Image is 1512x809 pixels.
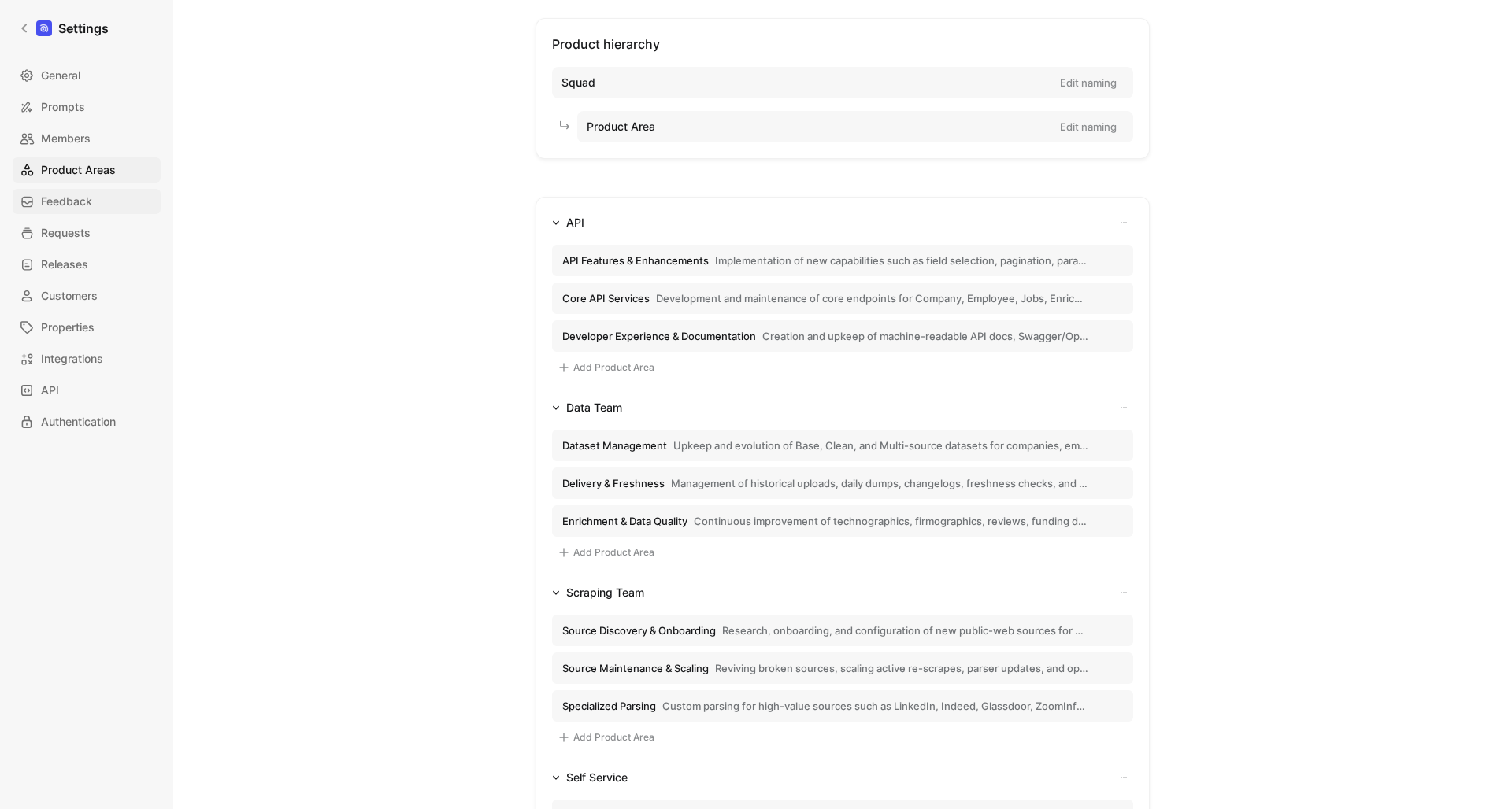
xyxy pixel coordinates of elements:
button: Source Discovery & OnboardingResearch, onboarding, and configuration of new public-web sources fo... [552,615,1133,646]
a: Properties [13,315,161,340]
a: API [13,378,161,403]
a: Feedback [13,189,161,214]
span: Dataset Management [562,438,667,453]
button: Add Product Area [552,358,660,377]
button: Add Product Area [552,728,660,747]
a: Integrations [13,346,161,371]
span: Product Area [587,117,655,136]
span: API Features & Enhancements [562,253,709,268]
button: Dataset ManagementUpkeep and evolution of Base, Clean, and Multi-source datasets for companies, e... [552,430,1133,461]
button: API [546,213,591,232]
span: Squad [561,73,595,92]
a: Members [13,126,161,151]
a: Product Areas [13,157,161,183]
span: Creation and upkeep of machine-readable API docs, Swagger/OpenAPI updates, and resources to impro... [762,329,1088,343]
span: Feedback [41,192,92,211]
button: API Features & EnhancementsImplementation of new capabilities such as field selection, pagination... [552,245,1133,276]
button: Core API ServicesDevelopment and maintenance of core endpoints for Company, Employee, Jobs, Enric... [552,283,1133,314]
span: Continuous improvement of technographics, firmographics, reviews, funding data, and logos; includ... [694,514,1088,528]
div: Data Team [566,398,622,417]
span: Source Discovery & Onboarding [562,623,716,637]
span: Product hierarchy [552,36,660,52]
a: Authentication [13,409,161,434]
span: Developer Experience & Documentation [562,329,756,343]
span: General [41,66,80,85]
span: Management of historical uploads, daily dumps, changelogs, freshness checks, and real-time delive... [671,476,1088,490]
a: Requests [13,220,161,246]
button: Source Maintenance & ScalingReviving broken sources, scaling active re-scrapes, parser updates, a... [552,652,1133,684]
span: Delivery & Freshness [562,476,665,490]
a: General [13,63,161,88]
span: Prompts [41,98,85,116]
div: Scraping Team [566,583,644,602]
button: Edit naming [1053,116,1124,138]
span: API [41,381,59,400]
span: Releases [41,255,88,274]
span: Integrations [41,349,103,368]
div: API [566,213,584,232]
button: Developer Experience & DocumentationCreation and upkeep of machine-readable API docs, Swagger/Ope... [552,320,1133,352]
span: Research, onboarding, and configuration of new public-web sources for companies, employees, and j... [722,623,1088,637]
span: Properties [41,318,94,337]
span: Specialized Parsing [562,699,656,713]
a: Settings [13,13,115,44]
button: Enrichment & Data QualityContinuous improvement of technographics, firmographics, reviews, fundin... [552,505,1133,537]
span: Development and maintenance of core endpoints for Company, Employee, Jobs, Enrichment, and Histor... [656,291,1088,305]
button: Data Team [546,398,628,417]
span: Custom parsing for high-value sources such as LinkedIn, Indeed, Glassdoor, ZoomInfo, Crunchbase, ... [662,699,1088,713]
span: Product Areas [41,161,116,179]
a: Prompts [13,94,161,120]
span: Authentication [41,412,116,431]
button: Self Service [546,768,634,787]
span: Members [41,129,91,148]
span: Requests [41,223,91,242]
span: Customers [41,286,98,305]
span: Reviving broken sources, scaling active re-scrapes, parser updates, and optimizing scraping infra... [715,661,1088,675]
span: Source Maintenance & Scaling [562,661,709,675]
button: Specialized ParsingCustom parsing for high-value sources such as LinkedIn, Indeed, Glassdoor, Zoo... [552,690,1133,722]
span: Core API Services [562,291,650,305]
span: Upkeep and evolution of Base, Clean, and Multi-source datasets for companies, employees, and jobs... [673,438,1088,453]
span: Enrichment & Data Quality [562,514,687,528]
h1: Settings [58,19,109,38]
button: Scraping Team [546,583,650,602]
a: Releases [13,252,161,277]
button: Add Product Area [552,543,660,562]
div: Self Service [566,768,628,787]
button: Delivery & FreshnessManagement of historical uploads, daily dumps, changelogs, freshness checks, ... [552,467,1133,499]
span: Implementation of new capabilities such as field selection, pagination, parametrized filters, web... [715,253,1088,268]
button: Edit naming [1053,72,1124,94]
a: Customers [13,283,161,308]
